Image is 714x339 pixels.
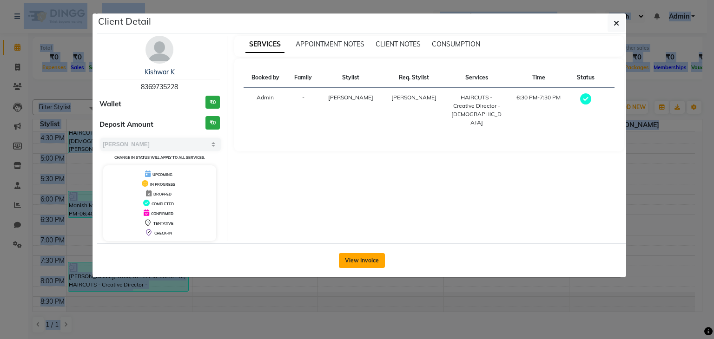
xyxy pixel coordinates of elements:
[153,192,172,196] span: DROPPED
[570,68,602,88] th: Status
[150,182,175,187] span: IN PROGRESS
[151,211,173,216] span: CONFIRMED
[98,14,151,28] h5: Client Detail
[244,88,287,133] td: Admin
[319,68,383,88] th: Stylist
[141,83,178,91] span: 8369735228
[205,96,220,109] h3: ₹0
[99,119,153,130] span: Deposit Amount
[508,68,569,88] th: Time
[382,68,445,88] th: Req. Stylist
[287,88,319,133] td: -
[376,40,421,48] span: CLIENT NOTES
[154,231,172,235] span: CHECK-IN
[145,68,175,76] a: Kishwar K
[328,94,373,101] span: [PERSON_NAME]
[287,68,319,88] th: Family
[152,202,174,206] span: COMPLETED
[445,68,508,88] th: Services
[432,40,480,48] span: CONSUMPTION
[296,40,364,48] span: APPOINTMENT NOTES
[245,36,284,53] span: SERVICES
[391,94,436,101] span: [PERSON_NAME]
[339,253,385,268] button: View Invoice
[244,68,287,88] th: Booked by
[508,88,569,133] td: 6:30 PM-7:30 PM
[153,221,173,226] span: TENTATIVE
[145,36,173,64] img: avatar
[152,172,172,177] span: UPCOMING
[451,93,502,127] div: HAIRCUTS - Creative Director - [DEMOGRAPHIC_DATA]
[205,116,220,130] h3: ₹0
[114,155,205,160] small: Change in status will apply to all services.
[99,99,121,110] span: Wallet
